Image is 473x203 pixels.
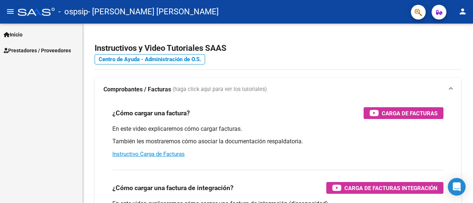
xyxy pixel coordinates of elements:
mat-icon: person [458,7,467,16]
span: Prestadores / Proveedores [4,46,71,55]
h3: ¿Cómo cargar una factura de integración? [112,183,234,193]
span: Inicio [4,31,23,39]
button: Carga de Facturas Integración [326,182,443,194]
p: En este video explicaremos cómo cargar facturas. [112,125,443,133]
mat-expansion-panel-header: Comprobantes / Facturas (haga click aquí para ver los tutoriales) [95,78,461,101]
h2: Instructivos y Video Tutoriales SAAS [95,41,461,55]
span: (haga click aquí para ver los tutoriales) [173,85,267,94]
mat-icon: menu [6,7,15,16]
a: Centro de Ayuda - Administración de O.S. [95,54,205,64]
a: Instructivo Carga de Facturas [112,151,185,157]
h3: ¿Cómo cargar una factura? [112,108,190,118]
p: También les mostraremos cómo asociar la documentación respaldatoria. [112,137,443,146]
span: - ospsip [58,4,88,20]
strong: Comprobantes / Facturas [103,85,171,94]
span: Carga de Facturas [382,109,438,118]
span: Carga de Facturas Integración [344,183,438,193]
div: Open Intercom Messenger [448,178,466,196]
span: - [PERSON_NAME] [PERSON_NAME] [88,4,219,20]
button: Carga de Facturas [364,107,443,119]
